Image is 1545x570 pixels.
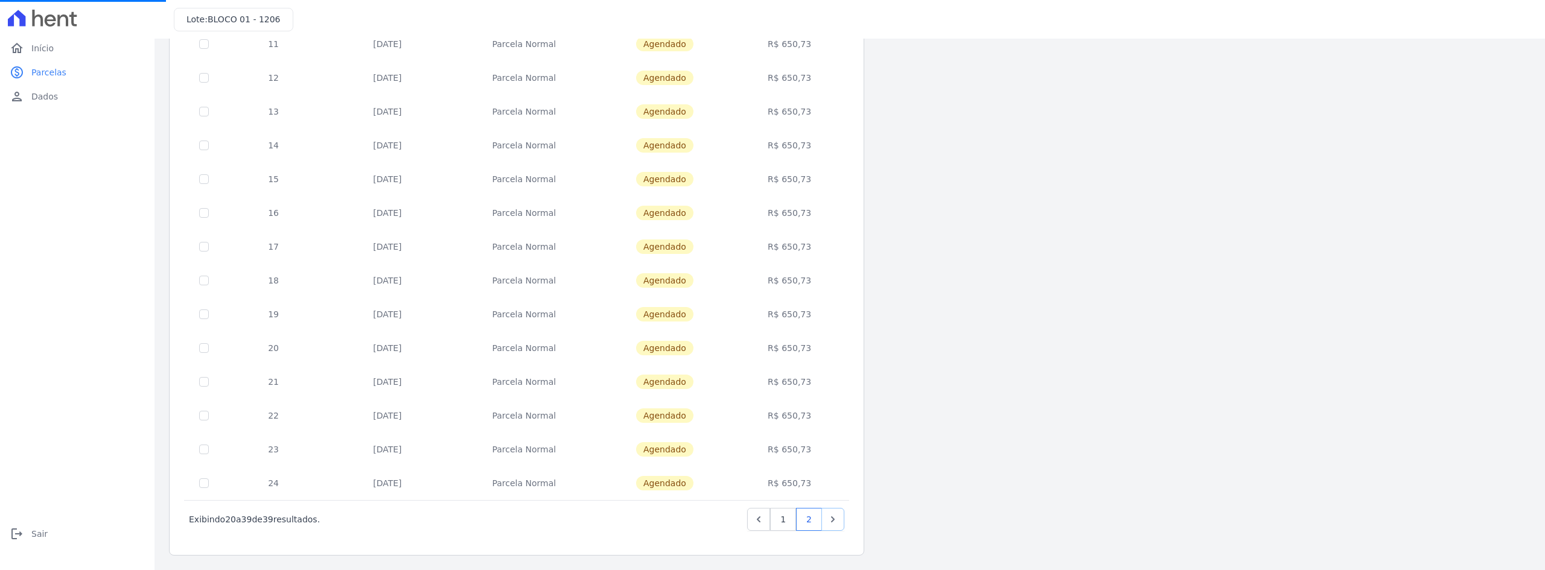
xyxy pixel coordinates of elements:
[223,331,323,365] td: 20
[733,297,847,331] td: R$ 650,73
[223,399,323,432] td: 22
[323,297,451,331] td: [DATE]
[323,331,451,365] td: [DATE]
[636,476,693,490] span: Agendado
[733,432,847,466] td: R$ 650,73
[323,196,451,230] td: [DATE]
[323,365,451,399] td: [DATE]
[451,61,597,95] td: Parcela Normal
[31,42,54,54] span: Início
[636,104,693,119] span: Agendado
[223,95,323,128] td: 13
[733,128,847,162] td: R$ 650,73
[733,61,847,95] td: R$ 650,73
[733,27,847,61] td: R$ 650,73
[323,264,451,297] td: [DATE]
[10,89,24,104] i: person
[223,162,323,196] td: 15
[821,508,844,531] a: Next
[451,264,597,297] td: Parcela Normal
[796,508,822,531] a: 2
[636,307,693,321] span: Agendado
[733,331,847,365] td: R$ 650,73
[223,264,323,297] td: 18
[223,61,323,95] td: 12
[733,196,847,230] td: R$ 650,73
[451,466,597,500] td: Parcela Normal
[733,399,847,432] td: R$ 650,73
[451,27,597,61] td: Parcela Normal
[10,65,24,80] i: paid
[323,27,451,61] td: [DATE]
[636,239,693,254] span: Agendado
[733,162,847,196] td: R$ 650,73
[263,515,273,524] span: 39
[733,365,847,399] td: R$ 650,73
[636,71,693,85] span: Agendado
[5,36,150,60] a: homeInício
[225,515,236,524] span: 20
[636,375,693,389] span: Agendado
[636,172,693,186] span: Agendado
[636,408,693,423] span: Agendado
[323,95,451,128] td: [DATE]
[5,60,150,84] a: paidParcelas
[323,432,451,466] td: [DATE]
[10,527,24,541] i: logout
[223,297,323,331] td: 19
[733,230,847,264] td: R$ 650,73
[323,162,451,196] td: [DATE]
[636,273,693,288] span: Agendado
[451,162,597,196] td: Parcela Normal
[31,66,66,78] span: Parcelas
[223,128,323,162] td: 14
[733,264,847,297] td: R$ 650,73
[733,95,847,128] td: R$ 650,73
[747,508,770,531] a: Previous
[451,95,597,128] td: Parcela Normal
[770,508,796,531] a: 1
[451,365,597,399] td: Parcela Normal
[636,206,693,220] span: Agendado
[451,297,597,331] td: Parcela Normal
[323,466,451,500] td: [DATE]
[10,41,24,55] i: home
[208,14,281,24] span: BLOCO 01 - 1206
[733,466,847,500] td: R$ 650,73
[223,196,323,230] td: 16
[451,196,597,230] td: Parcela Normal
[451,432,597,466] td: Parcela Normal
[241,515,252,524] span: 39
[31,90,58,103] span: Dados
[223,27,323,61] td: 11
[323,399,451,432] td: [DATE]
[636,341,693,355] span: Agendado
[223,466,323,500] td: 24
[636,37,693,51] span: Agendado
[189,513,320,525] p: Exibindo a de resultados.
[323,61,451,95] td: [DATE]
[451,128,597,162] td: Parcela Normal
[31,528,48,540] span: Sair
[186,13,281,26] h3: Lote:
[223,432,323,466] td: 23
[636,138,693,153] span: Agendado
[323,230,451,264] td: [DATE]
[451,331,597,365] td: Parcela Normal
[5,84,150,109] a: personDados
[323,128,451,162] td: [DATE]
[636,442,693,457] span: Agendado
[451,399,597,432] td: Parcela Normal
[451,230,597,264] td: Parcela Normal
[223,365,323,399] td: 21
[223,230,323,264] td: 17
[5,522,150,546] a: logoutSair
